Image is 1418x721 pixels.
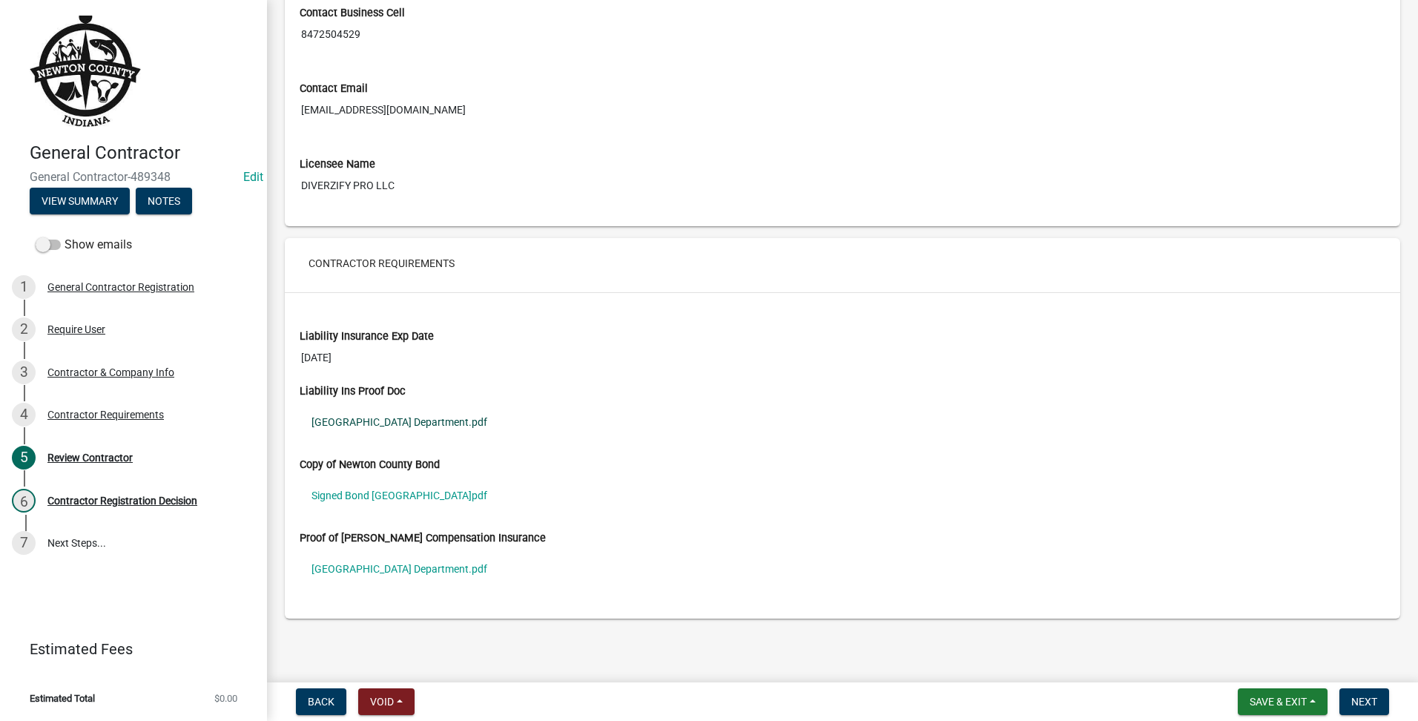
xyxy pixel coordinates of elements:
[300,84,368,94] label: Contact Email
[12,275,36,299] div: 1
[1339,688,1389,715] button: Next
[1250,696,1307,708] span: Save & Exit
[30,16,141,127] img: Newton County, Indiana
[214,694,237,703] span: $0.00
[12,403,36,427] div: 4
[12,317,36,341] div: 2
[300,159,375,170] label: Licensee Name
[243,170,263,184] wm-modal-confirm: Edit Application Number
[47,409,164,420] div: Contractor Requirements
[300,552,1385,586] a: [GEOGRAPHIC_DATA] Department.pdf
[47,452,133,463] div: Review Contractor
[300,332,434,342] label: Liability Insurance Exp Date
[12,360,36,384] div: 3
[12,531,36,555] div: 7
[300,8,405,19] label: Contact Business Cell
[47,367,174,378] div: Contractor & Company Info
[12,634,243,664] a: Estimated Fees
[243,170,263,184] a: Edit
[12,446,36,470] div: 5
[30,694,95,703] span: Estimated Total
[36,236,132,254] label: Show emails
[30,188,130,214] button: View Summary
[47,324,105,335] div: Require User
[47,496,197,506] div: Contractor Registration Decision
[136,188,192,214] button: Notes
[300,460,440,470] label: Copy of Newton County Bond
[30,142,255,164] h4: General Contractor
[47,282,194,292] div: General Contractor Registration
[136,196,192,208] wm-modal-confirm: Notes
[358,688,415,715] button: Void
[308,696,334,708] span: Back
[300,533,546,544] label: Proof of [PERSON_NAME] Compensation Insurance
[297,250,466,277] button: Contractor Requirements
[1351,696,1377,708] span: Next
[30,170,237,184] span: General Contractor-489348
[1238,688,1328,715] button: Save & Exit
[300,386,406,397] label: Liability Ins Proof Doc
[300,478,1385,513] a: Signed Bond [GEOGRAPHIC_DATA]pdf
[296,688,346,715] button: Back
[12,489,36,513] div: 6
[30,196,130,208] wm-modal-confirm: Summary
[370,696,394,708] span: Void
[300,405,1385,439] a: [GEOGRAPHIC_DATA] Department.pdf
